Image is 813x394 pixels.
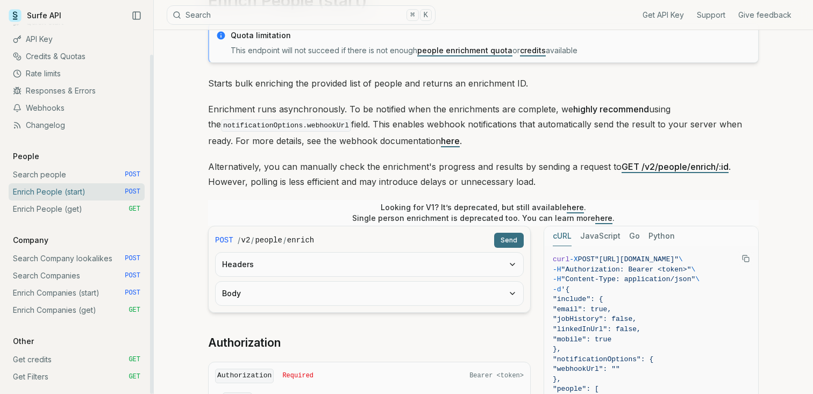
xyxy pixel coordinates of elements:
a: Search people POST [9,166,145,183]
p: Looking for V1? It’s deprecated, but still available . Single person enrichment is deprecated too... [352,202,615,224]
a: credits [520,46,546,55]
span: "include": { [553,295,603,303]
p: Enrichment runs asynchronously. To be notified when the enrichments are complete, we using the fi... [208,102,759,148]
span: \ [679,255,683,263]
button: Collapse Sidebar [129,8,145,24]
span: Required [282,371,313,380]
span: "notificationOptions": { [553,355,653,363]
span: "jobHistory": false, [553,315,637,323]
span: GET [129,205,140,213]
span: "people": [ [553,385,599,393]
a: Search Companies POST [9,267,145,284]
span: "[URL][DOMAIN_NAME]" [595,255,679,263]
span: curl [553,255,569,263]
a: Authorization [208,335,281,350]
button: Copy Text [738,250,754,267]
button: cURL [553,226,572,246]
span: GET [129,306,140,314]
a: API Key [9,31,145,48]
span: POST [125,170,140,179]
kbd: ⌘ [406,9,418,21]
a: Get credits GET [9,351,145,368]
a: here [595,213,612,223]
code: Authorization [215,369,274,383]
p: This endpoint will not succeed if there is not enough or available [231,45,752,56]
button: Body [216,282,523,305]
code: enrich [287,235,314,246]
span: -H [553,266,561,274]
p: Other [9,336,38,347]
code: v2 [241,235,251,246]
p: People [9,151,44,162]
a: Credits & Quotas [9,48,145,65]
span: -X [569,255,578,263]
span: / [283,235,286,246]
span: POST [125,271,140,280]
a: people enrichment quota [417,46,512,55]
span: \ [695,275,700,283]
a: here [567,203,584,212]
strong: highly recommend [573,104,649,114]
span: GET [129,355,140,364]
span: }, [553,375,561,383]
button: Send [494,233,524,248]
span: -H [553,275,561,283]
span: POST [215,235,233,246]
span: / [238,235,240,246]
code: people [255,235,282,246]
p: Starts bulk enriching the provided list of people and returns an enrichment ID. [208,76,759,91]
a: Enrich People (start) POST [9,183,145,200]
span: "Authorization: Bearer <token>" [561,266,691,274]
button: Python [648,226,675,246]
button: Headers [216,253,523,276]
span: / [251,235,254,246]
a: GET /v2/people/enrich/:id [622,161,729,172]
a: Get API Key [643,10,684,20]
a: Enrich Companies (start) POST [9,284,145,302]
span: POST [125,188,140,196]
span: \ [691,266,695,274]
a: Changelog [9,117,145,134]
a: Enrich People (get) GET [9,200,145,218]
p: Company [9,235,53,246]
button: Go [629,226,640,246]
span: "Content-Type: application/json" [561,275,696,283]
a: Enrich Companies (get) GET [9,302,145,319]
button: JavaScript [580,226,621,246]
a: Surfe API [9,8,61,24]
a: Rate limits [9,65,145,82]
a: Search Company lookalikes POST [9,250,145,267]
a: Responses & Errors [9,82,145,99]
span: "email": true, [553,305,611,313]
span: POST [125,289,140,297]
a: Support [697,10,725,20]
a: here [441,135,460,146]
span: "mobile": true [553,335,611,343]
span: -d [553,285,561,293]
a: Webhooks [9,99,145,117]
span: POST [578,255,595,263]
button: Search⌘K [167,5,436,25]
a: Give feedback [738,10,791,20]
code: notificationOptions.webhookUrl [221,119,351,132]
p: Quota limitation [231,30,752,41]
span: '{ [561,285,570,293]
p: Alternatively, you can manually check the enrichment's progress and results by sending a request ... [208,159,759,189]
a: Get Filters GET [9,368,145,385]
span: "webhookUrl": "" [553,365,620,373]
kbd: K [420,9,432,21]
span: Bearer <token> [469,371,524,380]
span: }, [553,345,561,353]
span: "linkedInUrl": false, [553,325,641,333]
span: POST [125,254,140,263]
span: GET [129,372,140,381]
